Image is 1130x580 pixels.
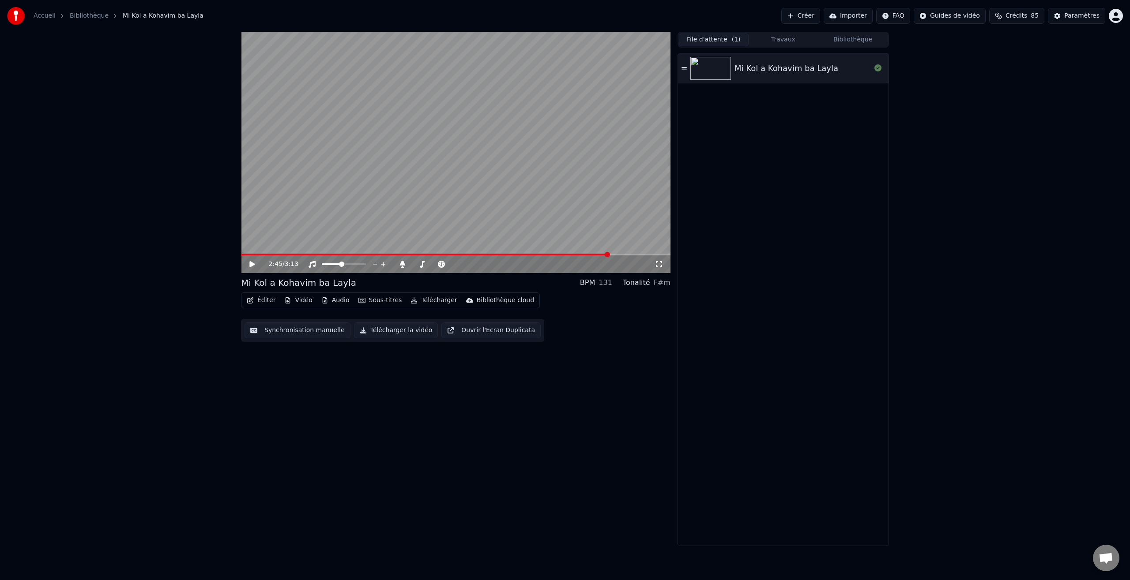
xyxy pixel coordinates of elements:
div: BPM [580,277,595,288]
button: Bibliothèque [818,34,888,46]
span: ( 1 ) [732,35,741,44]
button: Télécharger la vidéo [354,322,438,338]
div: 131 [599,277,612,288]
span: 2:45 [269,260,282,269]
span: Crédits [1006,11,1027,20]
div: Mi Kol a Kohavim ba Layla [734,62,838,75]
span: 3:13 [285,260,298,269]
div: F#m [654,277,670,288]
button: Ouvrir l'Ecran Duplicata [441,322,541,338]
button: Audio [318,294,353,307]
button: Synchronisation manuelle [245,322,350,338]
div: / [269,260,290,269]
button: Guides de vidéo [914,8,986,24]
button: Vidéo [281,294,316,307]
div: Tonalité [623,277,650,288]
a: Bibliothèque [70,11,109,20]
img: youka [7,7,25,25]
nav: breadcrumb [34,11,203,20]
button: Sous-titres [355,294,406,307]
button: Crédits85 [989,8,1044,24]
button: FAQ [876,8,910,24]
button: Paramètres [1048,8,1105,24]
button: File d'attente [679,34,749,46]
button: Éditer [243,294,279,307]
div: Mi Kol a Kohavim ba Layla [241,277,356,289]
span: Mi Kol a Kohavim ba Layla [123,11,203,20]
div: Bibliothèque cloud [477,296,534,305]
button: Importer [824,8,873,24]
button: Télécharger [407,294,460,307]
a: Accueil [34,11,56,20]
button: Créer [781,8,820,24]
div: Ouvrir le chat [1093,545,1119,571]
button: Travaux [749,34,818,46]
span: 85 [1031,11,1039,20]
div: Paramètres [1064,11,1100,20]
